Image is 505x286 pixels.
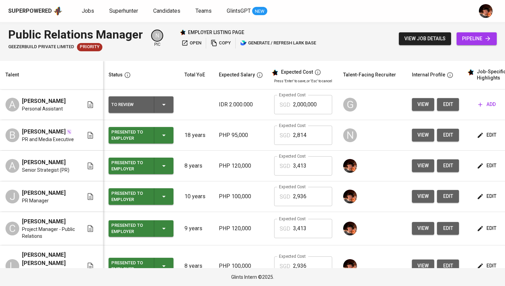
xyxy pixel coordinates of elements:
[109,127,173,144] button: Presented to Employer
[53,6,63,16] img: app logo
[188,29,244,36] p: employer listing page
[457,32,497,45] a: pipeline
[22,251,75,267] span: [PERSON_NAME] [PERSON_NAME]
[417,262,429,270] span: view
[280,225,290,233] p: SGD
[180,38,203,49] button: open
[437,190,459,203] button: edit
[475,129,499,141] button: edit
[417,192,429,201] span: view
[109,158,173,174] button: Presented to Employer
[209,38,233,49] button: copy
[219,71,255,79] div: Expected Salary
[281,69,313,75] div: Expected Cost
[343,159,357,173] img: diemas@glints.com
[219,100,263,109] p: IDR 2.000.000
[22,267,75,281] span: Artist Strategy Manager (PR)
[475,190,499,203] button: edit
[442,224,453,233] span: edit
[412,129,434,141] button: view
[274,78,332,84] p: Press 'Enter' to save, or 'Esc' to cancel
[22,218,66,226] span: [PERSON_NAME]
[478,262,496,270] span: edit
[417,224,429,233] span: view
[82,8,94,14] span: Jobs
[22,128,66,136] span: [PERSON_NAME]
[437,129,459,141] button: edit
[467,69,474,76] img: glints_star.svg
[22,167,69,173] span: Senior Strategist (PR)
[219,192,263,201] p: PHP 100,000
[442,192,453,201] span: edit
[343,259,357,273] img: diemas@glints.com
[22,136,74,143] span: PR and Media Executive
[399,32,451,45] button: view job details
[195,7,213,15] a: Teams
[8,44,74,50] span: GEEZERBUILD PRIVATE LIMITED
[181,39,201,47] span: open
[109,258,173,274] button: Presented to Employer
[404,34,446,43] span: view job details
[280,101,290,109] p: SGD
[475,259,499,272] button: edit
[227,8,251,14] span: GlintsGPT
[280,131,290,140] p: SGD
[412,222,434,235] button: view
[184,262,208,270] p: 8 years
[412,71,445,79] div: Internal Profile
[343,222,357,235] img: diemas@glints.com
[442,262,453,270] span: edit
[5,190,19,203] div: J
[462,34,491,43] span: pipeline
[412,259,434,272] button: view
[184,192,208,201] p: 10 years
[109,7,139,15] a: Superhunter
[442,100,453,109] span: edit
[151,30,163,42] div: N
[252,8,267,15] span: NEW
[417,161,429,170] span: view
[227,7,267,15] a: GlintsGPT NEW
[280,162,290,170] p: SGD
[22,197,49,204] span: PR Manager
[343,190,357,203] img: diemas@glints.com
[478,224,496,233] span: edit
[219,162,263,170] p: PHP 120,000
[5,222,19,235] div: C
[22,105,63,112] span: Personal Assistant
[111,158,148,173] div: Presented to Employer
[22,189,66,197] span: [PERSON_NAME]
[5,259,19,273] div: L
[478,100,496,109] span: add
[8,6,63,16] a: Superpoweredapp logo
[240,39,316,47] span: generate / refresh lark base
[219,224,263,233] p: PHP 120,000
[437,98,459,111] button: edit
[195,8,212,14] span: Teams
[111,221,148,236] div: Presented to Employer
[184,131,208,139] p: 18 years
[184,162,208,170] p: 8 years
[412,159,434,172] button: view
[211,39,231,47] span: copy
[111,189,148,204] div: Presented to Employer
[22,158,66,167] span: [PERSON_NAME]
[280,262,290,271] p: SGD
[5,98,19,112] div: A
[109,96,173,113] button: To Review
[437,259,459,272] button: edit
[111,258,148,274] div: Presented to Employer
[478,192,496,201] span: edit
[111,128,148,143] div: Presented to Employer
[153,8,180,14] span: Candidates
[437,159,459,172] a: edit
[184,224,208,233] p: 9 years
[417,100,429,109] span: view
[180,29,186,35] img: Glints Star
[475,159,499,172] button: edit
[475,98,498,111] button: add
[77,44,102,50] span: Priority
